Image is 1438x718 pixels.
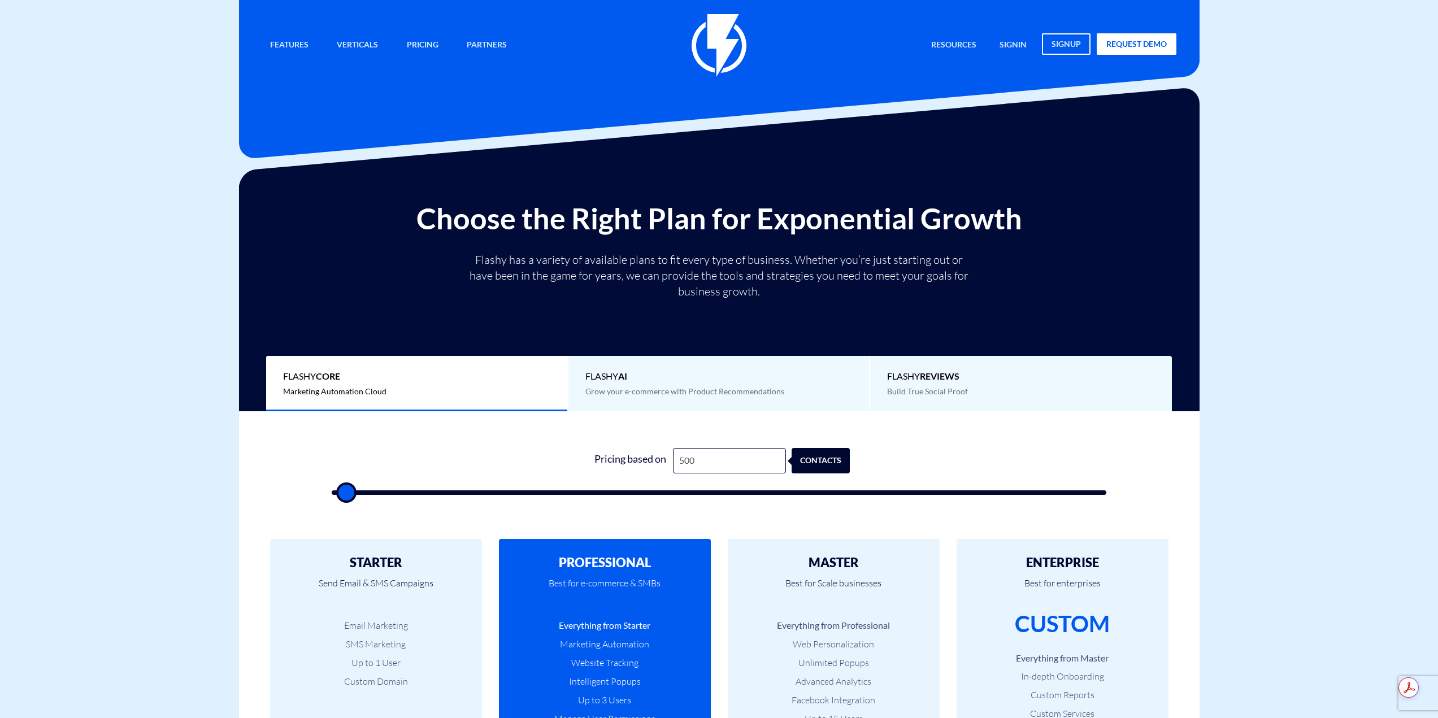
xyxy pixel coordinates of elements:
[798,448,857,473] div: contacts
[262,33,317,58] a: Features
[745,619,923,632] li: Everything from Professional
[974,670,1152,683] li: In-depth Onboarding
[516,694,694,707] li: Up to 3 Users
[585,370,853,383] span: Flashy
[465,252,974,299] p: Flashy has a variety of available plans to fit every type of business. Whether you’re just starti...
[287,675,465,688] li: Custom Domain
[283,370,550,383] span: Flashy
[745,556,923,569] h2: MASTER
[618,371,627,381] b: AI
[516,556,694,569] h2: PROFESSIONAL
[974,569,1152,608] p: Best for enterprises
[923,33,985,58] a: Resources
[516,569,694,608] p: Best for e-commerce & SMBs
[887,386,968,396] span: Build True Social Proof
[287,556,465,569] h2: STARTER
[516,638,694,651] li: Marketing Automation
[287,569,465,608] p: Send Email & SMS Campaigns
[287,656,465,669] li: Up to 1 User
[316,371,340,381] b: Core
[1042,33,1091,55] a: signup
[745,569,923,608] p: Best for Scale businesses
[247,202,1191,234] h2: Choose the Right Plan for Exponential Growth
[745,694,923,707] li: Facebook Integration
[287,638,465,651] li: SMS Marketing
[585,386,784,396] span: Grow your e-commerce with Product Recommendations
[920,371,959,381] b: REVIEWS
[1015,608,1110,640] div: CUSTOM
[974,556,1152,569] h2: ENTERPRISE
[887,370,1155,383] span: Flashy
[516,656,694,669] li: Website Tracking
[516,675,694,688] li: Intelligent Popups
[398,33,447,58] a: Pricing
[745,656,923,669] li: Unlimited Popups
[588,448,673,473] div: Pricing based on
[458,33,515,58] a: Partners
[974,652,1152,665] li: Everything from Master
[283,386,386,396] span: Marketing Automation Cloud
[974,689,1152,702] li: Custom Reports
[287,619,465,632] li: Email Marketing
[745,675,923,688] li: Advanced Analytics
[516,619,694,632] li: Everything from Starter
[328,33,386,58] a: Verticals
[991,33,1035,58] a: signin
[745,638,923,651] li: Web Personalization
[1097,33,1176,55] a: request demo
